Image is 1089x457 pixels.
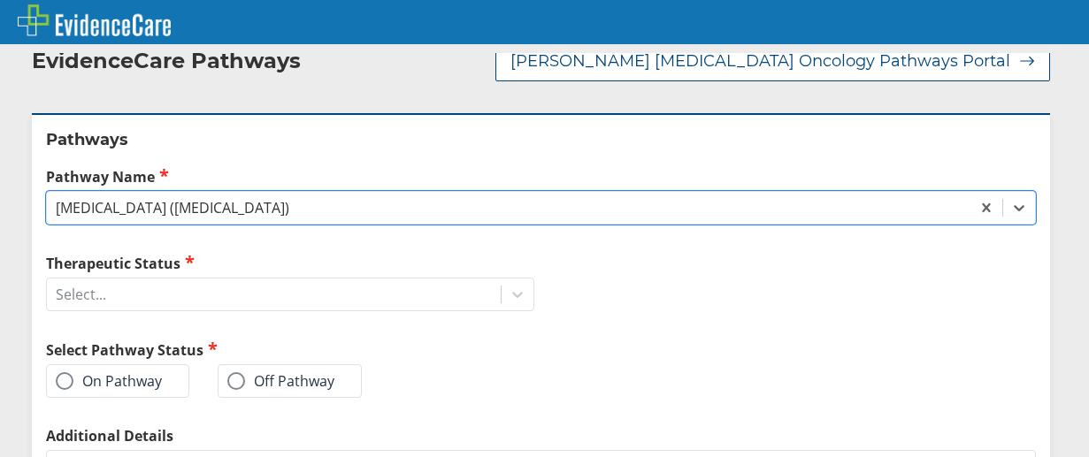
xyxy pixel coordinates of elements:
h2: Select Pathway Status [46,339,534,360]
img: EvidenceCare [18,4,171,36]
h2: EvidenceCare Pathways [32,48,301,74]
label: Therapeutic Status [46,253,534,273]
span: [PERSON_NAME] [MEDICAL_DATA] Oncology Pathways Portal [510,50,1010,72]
label: Off Pathway [227,372,334,390]
h2: Pathways [46,129,1036,150]
label: Pathway Name [46,166,1036,187]
div: Select... [56,285,106,304]
button: [PERSON_NAME] [MEDICAL_DATA] Oncology Pathways Portal [495,41,1050,81]
label: Additional Details [46,426,1036,446]
div: [MEDICAL_DATA] ([MEDICAL_DATA]) [56,198,289,217]
label: On Pathway [56,372,162,390]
